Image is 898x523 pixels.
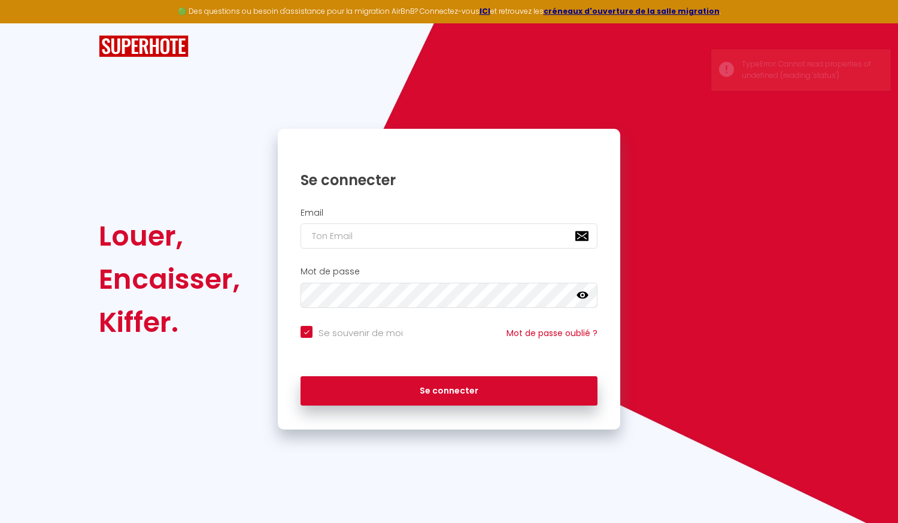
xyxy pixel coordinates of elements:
[99,35,189,58] img: SuperHote logo
[506,327,597,339] a: Mot de passe oublié ?
[301,376,597,406] button: Se connecter
[742,59,878,81] div: TypeError: Cannot read properties of undefined (reading 'status')
[99,301,240,344] div: Kiffer.
[301,267,597,277] h2: Mot de passe
[301,223,597,249] input: Ton Email
[544,6,720,16] a: créneaux d'ouverture de la salle migration
[301,208,597,218] h2: Email
[301,171,597,189] h1: Se connecter
[480,6,490,16] a: ICI
[99,258,240,301] div: Encaisser,
[99,214,240,258] div: Louer,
